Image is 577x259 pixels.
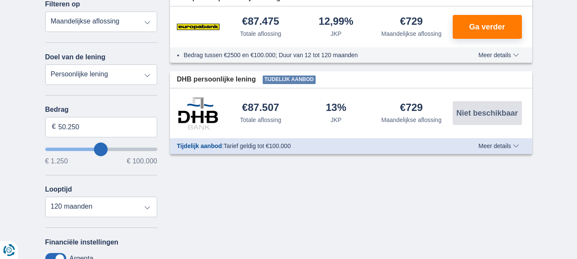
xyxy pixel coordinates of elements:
[242,16,279,28] div: €87.475
[127,158,157,165] span: € 100.000
[469,23,505,31] span: Ga verder
[184,51,447,59] li: Bedrag tussen €2500 en €100.000; Duur van 12 tot 120 maanden
[331,29,342,38] div: JKP
[45,186,72,193] label: Looptijd
[240,29,281,38] div: Totale aflossing
[472,143,525,149] button: Meer details
[170,142,454,150] div: :
[263,76,316,84] span: Tijdelijk aanbod
[456,109,518,117] span: Niet beschikbaar
[381,29,442,38] div: Maandelijkse aflossing
[52,122,56,132] span: €
[400,102,423,114] div: €729
[240,116,281,124] div: Totale aflossing
[177,16,220,38] img: product.pl.alt Europabank
[478,143,518,149] span: Meer details
[45,0,80,8] label: Filteren op
[326,102,346,114] div: 13%
[177,75,256,84] span: DHB persoonlijke lening
[45,53,105,61] label: Doel van de lening
[319,16,353,28] div: 12,99%
[45,158,68,165] span: € 1.250
[45,239,119,246] label: Financiële instellingen
[453,15,522,39] button: Ga verder
[45,148,158,151] input: wantToBorrow
[331,116,342,124] div: JKP
[472,52,525,58] button: Meer details
[223,143,290,149] span: Tarief geldig tot €100.000
[177,143,222,149] span: Tijdelijk aanbod
[177,97,220,129] img: product.pl.alt DHB Bank
[453,101,522,125] button: Niet beschikbaar
[400,16,423,28] div: €729
[45,106,158,113] label: Bedrag
[242,102,279,114] div: €87.507
[478,52,518,58] span: Meer details
[381,116,442,124] div: Maandelijkse aflossing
